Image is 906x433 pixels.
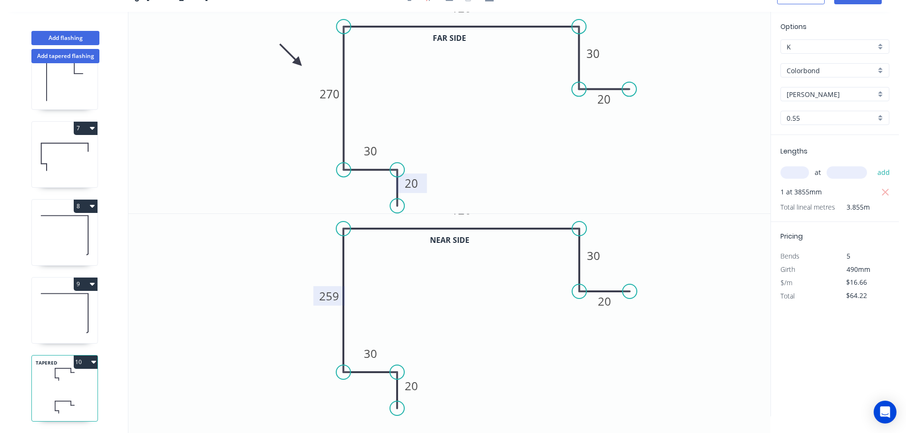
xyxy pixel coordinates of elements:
[74,356,97,369] button: 10
[787,89,876,99] input: Colour
[835,201,870,214] span: 3.855m
[780,201,835,214] span: Total lineal metres
[780,231,803,241] span: Pricing
[780,185,822,199] span: 1 at 3855mm
[815,166,821,179] span: at
[874,401,896,423] div: Open Intercom Messenger
[74,278,97,291] button: 9
[587,248,600,263] tspan: 30
[780,278,792,287] span: $/m
[847,251,850,260] span: 5
[128,214,770,416] svg: 0
[364,346,377,361] tspan: 30
[780,22,807,31] span: Options
[780,265,795,274] span: Girth
[787,42,876,52] input: Price level
[405,175,418,191] tspan: 20
[405,378,418,394] tspan: 20
[597,91,611,107] tspan: 20
[787,66,876,76] input: Material
[847,265,870,274] span: 490mm
[780,251,799,260] span: Bends
[873,164,895,181] button: add
[31,31,99,45] button: Add flashing
[598,293,611,309] tspan: 20
[319,288,339,304] tspan: 259
[128,12,770,213] svg: 0
[320,86,340,102] tspan: 270
[780,146,808,156] span: Lengths
[787,113,876,123] input: Thickness
[364,143,377,159] tspan: 30
[74,122,97,135] button: 7
[74,200,97,213] button: 8
[31,49,99,63] button: Add tapered flashing
[780,291,795,300] span: Total
[586,46,600,61] tspan: 30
